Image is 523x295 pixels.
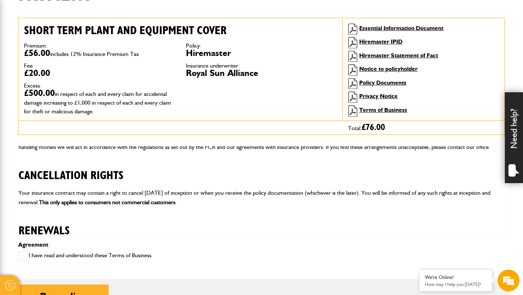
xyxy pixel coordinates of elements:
[39,199,175,206] strong: This only applies to consumers not commercial customers
[186,43,337,49] dt: Policy:
[24,49,175,57] dd: £56.00
[38,41,122,50] div: Chat with us now
[19,158,504,182] h2: CANCELLATION RIGHTS
[24,89,175,115] dd: £500.00
[24,69,175,77] dd: £20.00
[24,90,171,115] span: in respect of each and every claim for accidental damage increasing to £1,000 in respect of each ...
[359,38,402,45] a: Hiremaster IPID
[425,274,487,280] div: We're Online!
[359,79,406,86] a: Policy Documents
[18,242,505,248] p: Agreement
[9,132,133,218] textarea: Type your message and hit 'Enter'
[18,251,151,260] label: I have read and understood these Terms of Business
[24,43,175,49] dt: Premium:
[366,123,385,132] span: 76.00
[359,52,438,59] a: Hiremaster Statement of Fact
[9,67,133,83] input: Enter your last name
[19,213,504,238] h2: RENEWALS
[186,69,337,77] dd: Royal Sun Alliance
[19,188,504,207] p: Your insurance contract may contain a right to cancel [DATE] of inception or when you receive the...
[359,93,398,100] a: Privacy Notice
[119,4,137,21] div: Minimize live chat window
[186,63,337,69] dt: Insurance underwriter:
[50,50,139,57] span: includes 12% Insurance Premium Tax
[9,89,133,105] input: Enter your email address
[12,40,31,50] img: d_20077148190_company_1631870298795_20077148190
[342,121,504,134] div: Total:
[505,92,523,183] div: Need help?
[99,224,132,234] em: Start Chat
[359,25,443,32] a: Essential Information Document
[425,282,487,287] p: How may I help you today?
[9,110,133,126] input: Enter your phone number
[24,63,175,69] dt: Fee:
[362,123,385,132] span: £
[359,106,407,113] a: Terms of Business
[24,24,337,37] h2: Short term plant and equipment cover
[186,49,337,57] dd: Hiremaster
[24,83,175,89] dt: Excess:
[359,65,418,72] a: Notice to policyholder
